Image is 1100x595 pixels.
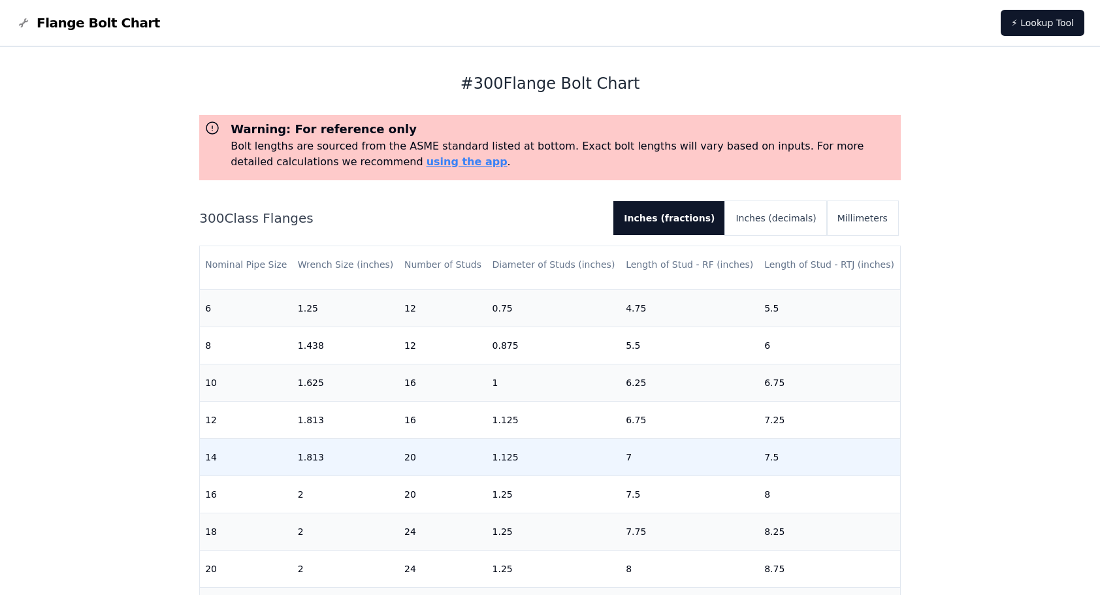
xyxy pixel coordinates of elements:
[399,550,487,587] td: 24
[427,155,508,168] a: using the app
[487,475,621,513] td: 1.25
[16,15,31,31] img: Flange Bolt Chart Logo
[759,289,900,327] td: 5.5
[759,246,900,283] th: Length of Stud - RTJ (inches)
[293,513,399,550] td: 2
[200,401,293,438] td: 12
[621,327,759,364] td: 5.5
[200,438,293,475] td: 14
[621,246,759,283] th: Length of Stud - RF (inches)
[200,364,293,401] td: 10
[200,246,293,283] th: Nominal Pipe Size
[759,475,900,513] td: 8
[293,289,399,327] td: 1.25
[487,513,621,550] td: 1.25
[293,246,399,283] th: Wrench Size (inches)
[487,438,621,475] td: 1.125
[487,327,621,364] td: 0.875
[487,246,621,283] th: Diameter of Studs (inches)
[613,201,725,235] button: Inches (fractions)
[293,327,399,364] td: 1.438
[231,138,896,170] p: Bolt lengths are sourced from the ASME standard listed at bottom. Exact bolt lengths will vary ba...
[621,550,759,587] td: 8
[200,550,293,587] td: 20
[827,201,898,235] button: Millimeters
[759,513,900,550] td: 8.25
[1001,10,1084,36] a: ⚡ Lookup Tool
[399,438,487,475] td: 20
[16,14,160,32] a: Flange Bolt Chart LogoFlange Bolt Chart
[399,364,487,401] td: 16
[399,475,487,513] td: 20
[621,364,759,401] td: 6.25
[399,289,487,327] td: 12
[487,289,621,327] td: 0.75
[200,289,293,327] td: 6
[621,401,759,438] td: 6.75
[399,327,487,364] td: 12
[37,14,160,32] span: Flange Bolt Chart
[293,550,399,587] td: 2
[487,401,621,438] td: 1.125
[621,513,759,550] td: 7.75
[200,475,293,513] td: 16
[200,327,293,364] td: 8
[293,401,399,438] td: 1.813
[231,120,896,138] h3: Warning: For reference only
[199,209,603,227] h2: 300 Class Flanges
[759,401,900,438] td: 7.25
[487,364,621,401] td: 1
[399,401,487,438] td: 16
[621,438,759,475] td: 7
[293,438,399,475] td: 1.813
[759,327,900,364] td: 6
[621,289,759,327] td: 4.75
[293,475,399,513] td: 2
[621,475,759,513] td: 7.5
[759,438,900,475] td: 7.5
[759,550,900,587] td: 8.75
[487,550,621,587] td: 1.25
[725,201,826,235] button: Inches (decimals)
[759,364,900,401] td: 6.75
[399,246,487,283] th: Number of Studs
[200,513,293,550] td: 18
[293,364,399,401] td: 1.625
[199,73,901,94] h1: # 300 Flange Bolt Chart
[399,513,487,550] td: 24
